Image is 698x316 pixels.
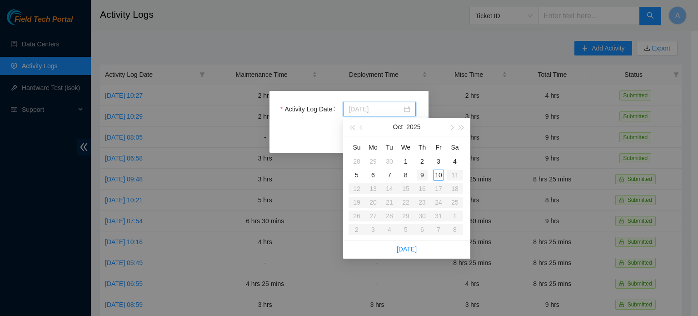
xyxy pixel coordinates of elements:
div: 30 [384,156,395,167]
div: 1 [400,156,411,167]
td: 2025-09-29 [365,155,381,168]
input: Activity Log Date [349,104,402,114]
div: 9 [417,170,428,181]
td: 2025-10-08 [398,168,414,182]
a: [DATE] [397,246,417,253]
div: 5 [351,170,362,181]
td: 2025-10-06 [365,168,381,182]
td: 2025-10-04 [447,155,463,168]
th: Th [414,140,430,155]
div: 8 [400,170,411,181]
td: 2025-10-07 [381,168,398,182]
th: Mo [365,140,381,155]
button: 2025 [406,118,420,136]
div: 28 [351,156,362,167]
td: 2025-10-05 [349,168,365,182]
div: 7 [384,170,395,181]
td: 2025-10-01 [398,155,414,168]
div: 3 [433,156,444,167]
td: 2025-09-28 [349,155,365,168]
div: 2 [417,156,428,167]
button: Oct [393,118,403,136]
th: We [398,140,414,155]
td: 2025-10-02 [414,155,430,168]
th: Fr [430,140,447,155]
td: 2025-10-10 [430,168,447,182]
div: 10 [433,170,444,181]
div: 4 [449,156,460,167]
th: Su [349,140,365,155]
td: 2025-10-09 [414,168,430,182]
label: Activity Log Date [280,102,339,116]
td: 2025-09-30 [381,155,398,168]
th: Tu [381,140,398,155]
div: 29 [368,156,379,167]
div: 6 [368,170,379,181]
th: Sa [447,140,463,155]
td: 2025-10-03 [430,155,447,168]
